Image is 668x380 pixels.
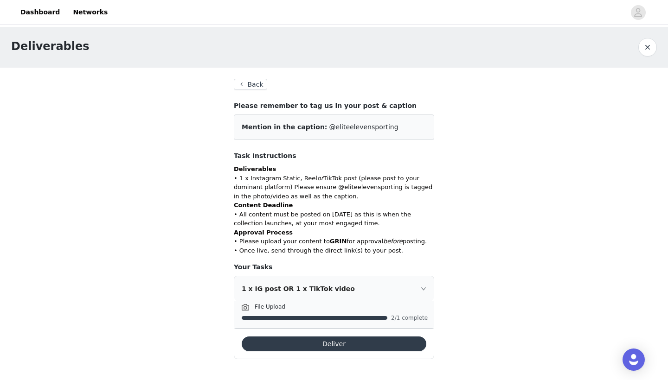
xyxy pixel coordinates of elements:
a: GRIN [330,238,347,245]
h4: Please remember to tag us in your post & caption [234,101,434,111]
p: • 1 x Instagram Static, Reel TikTok post (please post to your dominant platform) Please ensure @ [234,165,434,201]
span: Mention in the caption: [242,123,327,131]
a: Dashboard [15,2,65,23]
strong: Approval Process [234,229,293,236]
h4: Your Tasks [234,262,434,272]
strong: Deliverables [234,165,276,172]
em: or [317,175,323,182]
div: icon: right1 x IG post OR 1 x TikTok video [234,276,434,301]
button: Back [234,79,267,90]
h1: Deliverables [11,38,90,55]
button: Deliver [242,336,426,351]
div: Open Intercom Messenger [623,348,645,371]
strong: Content Deadline [234,202,293,209]
span: File Upload [255,304,285,310]
em: before [383,238,403,245]
div: avatar [634,5,642,20]
p: • All content must be posted on [DATE] as this is when the collection launches, at your most enga... [234,201,434,228]
span: @eliteelevensporting [329,123,398,131]
p: • Please upload your content to for approval posting. • Once live, send through the direct link(s... [234,228,434,255]
h4: Task Instructions [234,151,434,161]
span: 2/1 complete [391,315,428,321]
a: Networks [67,2,113,23]
i: icon: right [421,286,426,291]
span: eliteelevensporting is tagged in the photo/video as well as the caption. [234,184,432,200]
